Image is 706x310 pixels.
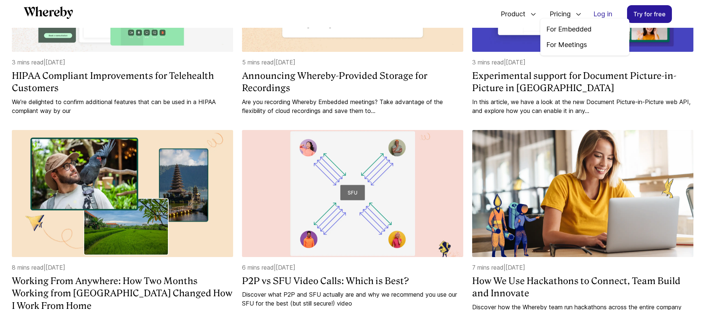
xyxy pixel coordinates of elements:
p: 3 mins read | [DATE] [472,58,693,67]
a: In this article, we have a look at the new Document Picture-in-Picture web API, and explore how y... [472,97,693,115]
a: Are you recording Whereby Embedded meetings? Take advantage of the flexibility of cloud recording... [242,97,463,115]
a: Experimental support for Document Picture-in-Picture in [GEOGRAPHIC_DATA] [472,70,693,94]
p: 6 mins read | [DATE] [242,263,463,272]
a: Announcing Whereby-Provided Storage for Recordings [242,70,463,94]
a: HIPAA Compliant Improvements for Telehealth Customers [12,70,233,94]
svg: Whereby [24,6,73,19]
a: For Meetings [546,40,623,50]
a: Discover what P2P and SFU actually are and why we recommend you use our SFU for the best (but sti... [242,290,463,308]
a: P2P vs SFU Video Calls: Which is Best? [242,275,463,287]
a: Whereby [24,6,73,21]
p: 7 mins read | [DATE] [472,263,693,272]
a: We’re delighted to confirm additional features that can be used in a HIPAA compliant way by our [12,97,233,115]
a: Log in [587,6,618,23]
p: 8 mins read | [DATE] [12,263,233,272]
p: 3 mins read | [DATE] [12,58,233,67]
a: Try for free [627,5,672,23]
span: Pricing [542,2,573,26]
span: Product [493,2,527,26]
p: 5 mins read | [DATE] [242,58,463,67]
a: For Embedded [546,24,623,34]
a: How We Use Hackathons to Connect, Team Build and Innovate [472,275,693,300]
